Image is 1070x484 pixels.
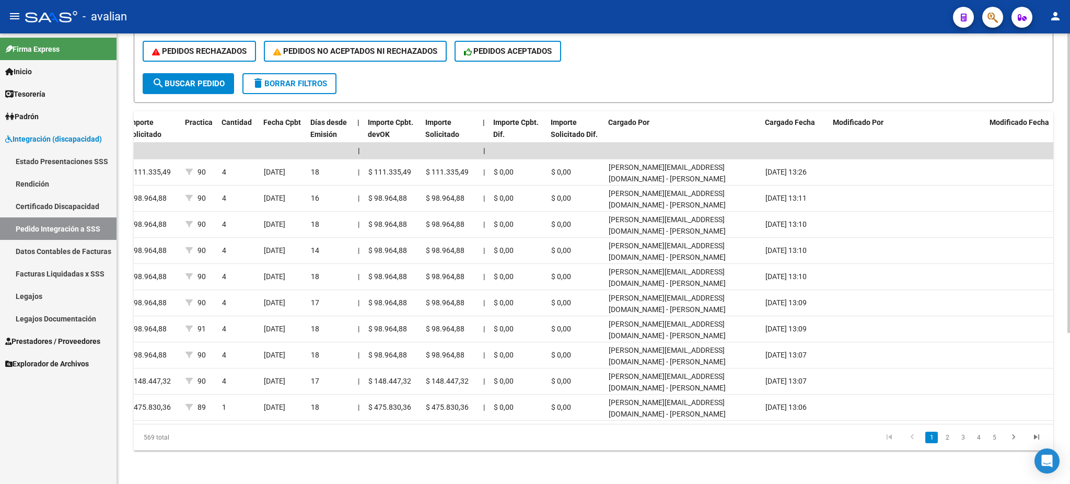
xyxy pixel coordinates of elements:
[765,325,807,333] span: [DATE] 13:09
[311,246,319,255] span: 14
[259,111,306,157] datatable-header-cell: Fecha Cpbt
[128,168,171,176] span: $ 111.335,49
[426,168,469,176] span: $ 111.335,49
[222,377,226,385] span: 4
[494,272,514,281] span: $ 0,00
[455,41,562,62] button: PEDIDOS ACEPTADOS
[988,432,1001,443] a: 5
[152,47,247,56] span: PEDIDOS RECHAZADOS
[483,351,485,359] span: |
[128,220,167,228] span: $ 98.964,88
[368,272,407,281] span: $ 98.964,88
[483,168,485,176] span: |
[128,298,167,307] span: $ 98.964,88
[5,88,45,100] span: Tesorería
[264,325,285,333] span: [DATE]
[311,168,319,176] span: 18
[924,429,939,446] li: page 1
[421,111,479,157] datatable-header-cell: Importe Solicitado devOK
[464,47,552,56] span: PEDIDOS ACEPTADOS
[242,73,336,94] button: Borrar Filtros
[761,111,829,157] datatable-header-cell: Cargado Fecha
[197,403,206,411] span: 89
[264,298,285,307] span: [DATE]
[494,403,514,411] span: $ 0,00
[765,403,807,411] span: [DATE] 13:06
[252,77,264,89] mat-icon: delete
[609,320,726,340] span: [PERSON_NAME][EMAIL_ADDRESS][DOMAIN_NAME] - [PERSON_NAME]
[311,220,319,228] span: 18
[765,272,807,281] span: [DATE] 13:10
[609,346,726,366] span: [PERSON_NAME][EMAIL_ADDRESS][DOMAIN_NAME] - [PERSON_NAME]
[425,118,459,151] span: Importe Solicitado devOK
[143,41,256,62] button: PEDIDOS RECHAZADOS
[128,272,167,281] span: $ 98.964,88
[494,298,514,307] span: $ 0,00
[551,325,571,333] span: $ 0,00
[197,168,206,176] span: 90
[765,118,815,126] span: Cargado Fecha
[765,298,807,307] span: [DATE] 13:09
[222,194,226,202] span: 4
[311,194,319,202] span: 16
[181,111,217,157] datatable-header-cell: Practica
[604,111,761,157] datatable-header-cell: Cargado Por
[358,403,359,411] span: |
[551,194,571,202] span: $ 0,00
[426,272,464,281] span: $ 98.964,88
[483,194,485,202] span: |
[128,194,167,202] span: $ 98.964,88
[222,246,226,255] span: 4
[765,220,807,228] span: [DATE] 13:10
[833,118,883,126] span: Modificado Por
[264,168,285,176] span: [DATE]
[128,325,167,333] span: $ 98.964,88
[222,220,226,228] span: 4
[986,429,1002,446] li: page 5
[765,194,807,202] span: [DATE] 13:11
[609,215,726,236] span: [PERSON_NAME][EMAIL_ADDRESS][DOMAIN_NAME] - [PERSON_NAME]
[941,432,953,443] a: 2
[264,194,285,202] span: [DATE]
[426,220,464,228] span: $ 98.964,88
[197,272,206,281] span: 90
[426,246,464,255] span: $ 98.964,88
[364,111,421,157] datatable-header-cell: Importe Cpbt. devOK
[609,163,726,183] span: [PERSON_NAME][EMAIL_ADDRESS][DOMAIN_NAME] - [PERSON_NAME]
[368,246,407,255] span: $ 98.964,88
[551,351,571,359] span: $ 0,00
[1034,448,1060,474] div: Open Intercom Messenger
[939,429,955,446] li: page 2
[551,220,571,228] span: $ 0,00
[222,351,226,359] span: 4
[609,398,726,419] span: [PERSON_NAME][EMAIL_ADDRESS][DOMAIN_NAME] - [PERSON_NAME]
[264,377,285,385] span: [DATE]
[358,272,359,281] span: |
[1004,432,1024,443] a: go to next page
[128,351,167,359] span: $ 98.964,88
[143,73,234,94] button: Buscar Pedido
[879,432,899,443] a: go to first page
[197,220,206,228] span: 90
[128,377,171,385] span: $ 148.447,32
[222,118,252,126] span: Cantidad
[197,351,206,359] span: 90
[222,403,226,411] span: 1
[551,403,571,411] span: $ 0,00
[426,298,464,307] span: $ 98.964,88
[483,403,485,411] span: |
[925,432,938,443] a: 1
[358,246,359,255] span: |
[483,325,485,333] span: |
[494,377,514,385] span: $ 0,00
[5,336,100,347] span: Prestadores / Proveedores
[971,429,986,446] li: page 4
[609,268,726,288] span: [PERSON_NAME][EMAIL_ADDRESS][DOMAIN_NAME] - [PERSON_NAME]
[311,377,319,385] span: 17
[483,146,485,155] span: |
[368,118,413,139] span: Importe Cpbt. devOK
[358,325,359,333] span: |
[222,298,226,307] span: 4
[765,246,807,255] span: [DATE] 13:10
[197,298,206,307] span: 90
